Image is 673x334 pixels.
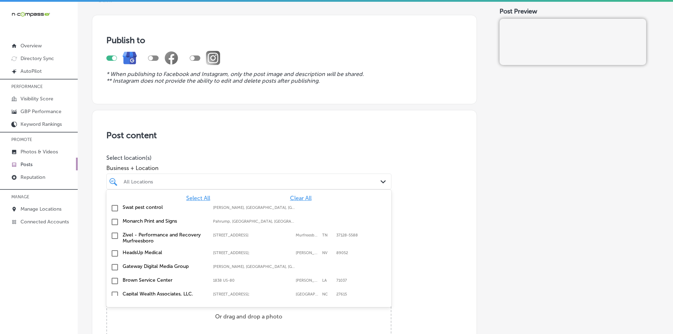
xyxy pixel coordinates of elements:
label: HeadsUp Medical [123,250,206,256]
p: Photos & Videos [20,149,58,155]
label: Murfreesboro [296,233,319,238]
img: 660ab0bf-5cc7-4cb8-ba1c-48b5ae0f18e60NCTV_CLogo_TV_Black_-500x88.png [11,11,50,18]
p: AutoPilot [20,68,42,74]
label: Pahrump, NV, USA | Whitney, NV, USA | Mesquite, NV, USA | Paradise, NV, USA | Henderson, NV, USA ... [213,219,296,224]
h3: Publish to [106,35,462,45]
i: * When publishing to Facebook and Instagram, only the post image and description will be shared. [106,71,364,77]
p: Select location(s) [106,154,391,161]
p: Directory Sync [20,55,54,61]
p: Keyword Rankings [20,121,62,127]
span: Business + Location [106,165,391,171]
label: 1838 US-80 [213,278,292,283]
label: Gilliam, LA, USA | Hosston, LA, USA | Eastwood, LA, USA | Blanchard, LA, USA | Shreveport, LA, US... [213,205,296,210]
label: Zivel - Performance and Recovery Murfreesboro [123,232,206,244]
p: Posts [20,162,33,168]
span: Select All [186,195,210,201]
label: LA [322,278,333,283]
p: Connected Accounts [20,219,69,225]
h3: Post content [106,130,462,140]
label: Henderson [296,251,319,255]
p: Manage Locations [20,206,61,212]
label: Monarch Print and Signs [123,218,206,224]
label: 1144 Fortress Blvd Suite E [213,233,292,238]
label: Or drag and drop a photo [212,293,285,324]
label: NV [322,251,333,255]
div: Post Preview [500,7,659,15]
p: GBP Performance [20,109,61,115]
label: 37128-5588 [336,233,358,238]
label: Troy, IL, USA | Shiloh, IL, USA | Swansea, IL, USA | Bethalto, IL, USA | O'Fallon, IL, USA | St J... [213,264,296,269]
label: Gateway Digital Media Group [123,263,206,269]
p: Reputation [20,174,45,180]
label: Haughton [296,278,319,283]
label: Swat pest control [123,204,206,210]
p: Overview [20,43,42,49]
label: 27615 [336,292,347,297]
span: Clear All [290,195,312,201]
label: Brown Service Center [123,277,206,283]
label: 8319 Six Forks Rd ste 105; [213,292,292,297]
label: Capital Wealth Associates, LLC. [123,291,206,297]
p: Visibility Score [20,96,53,102]
label: NC [322,292,333,297]
label: 71037 [336,278,347,283]
div: All Locations [124,178,381,184]
label: 2610 W Horizon Ridge Pkwy #103; [213,251,292,255]
label: Raleigh [296,292,319,297]
i: ** Instagram does not provide the ability to edit and delete posts after publishing. [106,77,320,84]
label: 89052 [336,251,348,255]
label: TN [322,233,333,238]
